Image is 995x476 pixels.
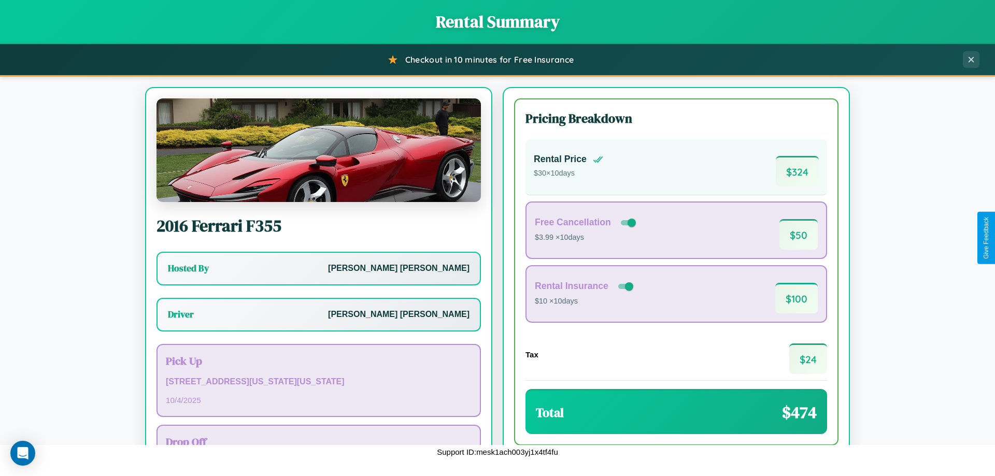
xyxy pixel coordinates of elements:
[525,110,827,127] h3: Pricing Breakdown
[10,441,35,466] div: Open Intercom Messenger
[535,217,611,228] h4: Free Cancellation
[168,262,209,275] h3: Hosted By
[782,401,817,424] span: $ 474
[166,393,472,407] p: 10 / 4 / 2025
[157,214,481,237] h2: 2016 Ferrari F355
[775,283,818,313] span: $ 100
[535,231,638,244] p: $3.99 × 10 days
[525,350,538,359] h4: Tax
[166,353,472,368] h3: Pick Up
[779,219,818,250] span: $ 50
[789,343,827,374] span: $ 24
[168,308,194,321] h3: Driver
[535,295,635,308] p: $10 × 10 days
[536,404,564,421] h3: Total
[328,307,470,322] p: [PERSON_NAME] [PERSON_NAME]
[166,434,472,449] h3: Drop Off
[983,217,990,259] div: Give Feedback
[10,10,985,33] h1: Rental Summary
[534,167,603,180] p: $ 30 × 10 days
[534,154,587,165] h4: Rental Price
[157,98,481,202] img: Ferrari F355
[437,445,558,459] p: Support ID: mesk1ach003yj1x4tf4fu
[776,156,819,186] span: $ 324
[405,54,574,65] span: Checkout in 10 minutes for Free Insurance
[328,261,470,276] p: [PERSON_NAME] [PERSON_NAME]
[535,281,608,292] h4: Rental Insurance
[166,374,472,390] p: [STREET_ADDRESS][US_STATE][US_STATE]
